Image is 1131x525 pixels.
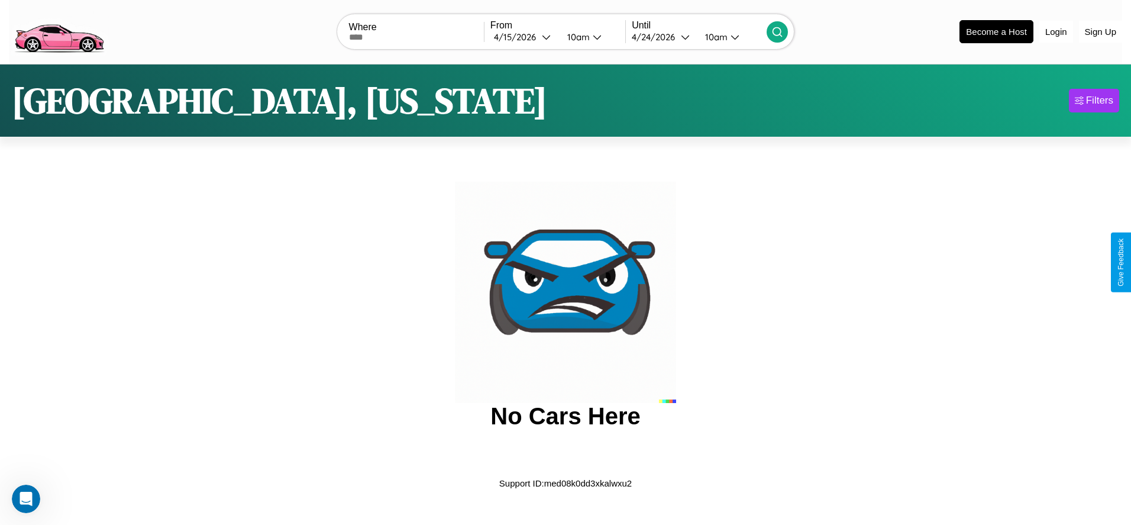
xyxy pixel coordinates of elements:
button: Sign Up [1079,21,1122,43]
div: 4 / 15 / 2026 [494,31,542,43]
h1: [GEOGRAPHIC_DATA], [US_STATE] [12,76,547,125]
img: car [455,182,676,403]
button: 10am [558,31,625,43]
div: Give Feedback [1117,239,1125,286]
label: From [490,20,625,31]
img: logo [9,6,109,56]
iframe: Intercom live chat [12,485,40,513]
label: Until [632,20,767,31]
div: 10am [561,31,593,43]
button: Filters [1069,89,1119,112]
button: 4/15/2026 [490,31,558,43]
p: Support ID: med08k0dd3xkalwxu2 [499,475,632,491]
button: Become a Host [959,20,1033,43]
button: Login [1039,21,1073,43]
label: Where [349,22,484,33]
div: 10am [699,31,731,43]
div: Filters [1086,95,1113,107]
button: 10am [696,31,767,43]
div: 4 / 24 / 2026 [632,31,681,43]
h2: No Cars Here [490,403,640,430]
